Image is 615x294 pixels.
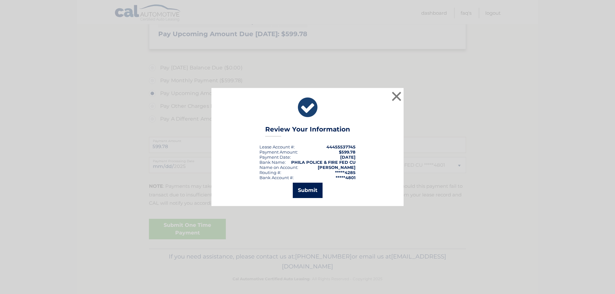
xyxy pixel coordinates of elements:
div: Bank Account #: [259,175,294,180]
span: Payment Date [259,155,290,160]
div: : [259,155,291,160]
div: Bank Name: [259,160,286,165]
div: Name on Account: [259,165,298,170]
strong: [PERSON_NAME] [318,165,356,170]
div: Payment Amount: [259,149,298,155]
button: Submit [293,183,323,198]
div: Routing #: [259,170,281,175]
span: $599.78 [339,149,356,155]
h3: Review Your Information [265,125,350,137]
strong: PHILA POLICE & FIRE FED CU [291,160,356,165]
button: × [390,90,403,103]
strong: 44455537745 [326,144,356,149]
span: [DATE] [340,155,356,160]
div: Lease Account #: [259,144,295,149]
